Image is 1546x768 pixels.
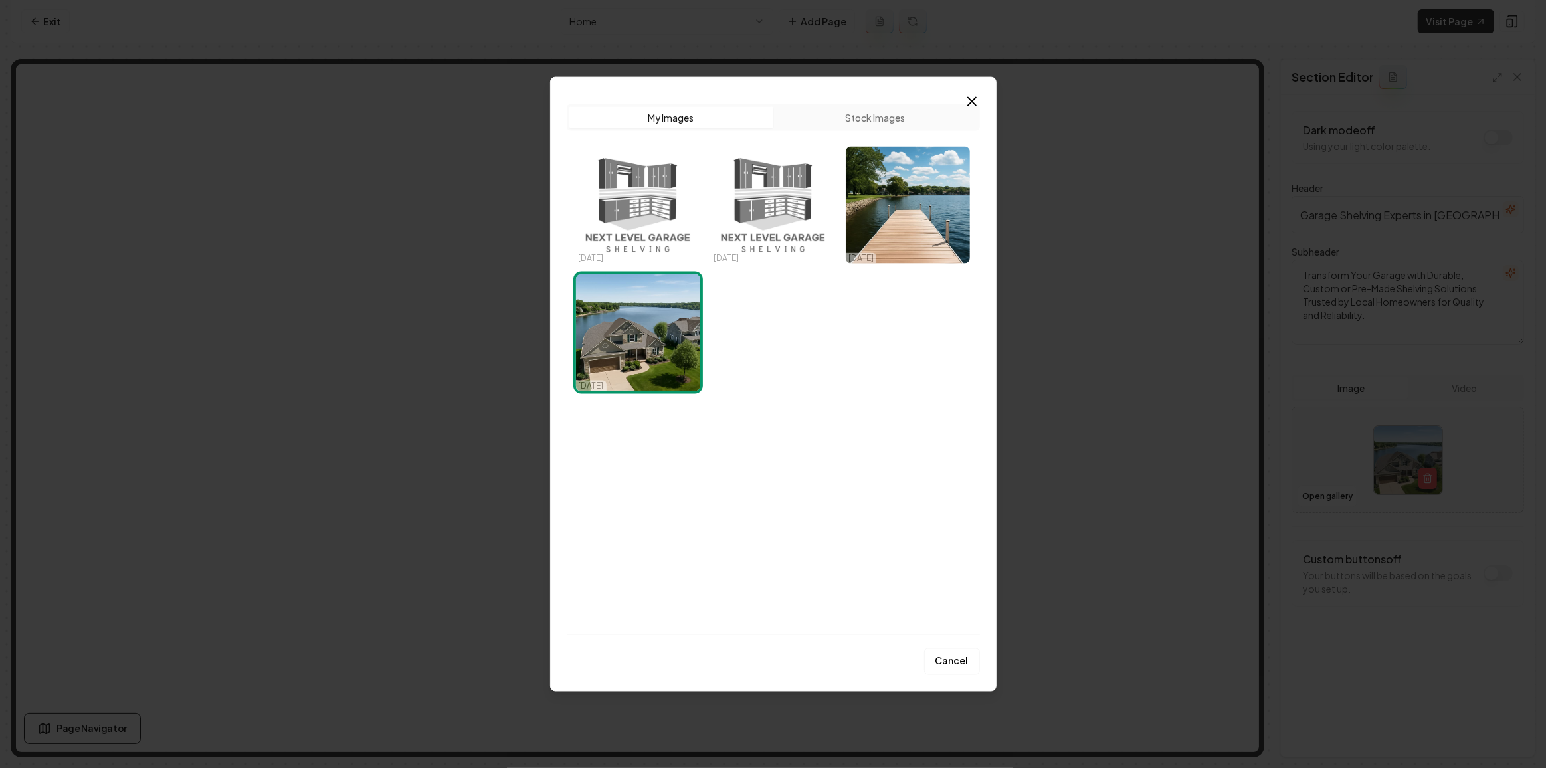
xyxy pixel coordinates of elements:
[846,147,970,264] img: image
[773,107,977,128] button: Stock Images
[576,147,700,264] img: image
[579,381,604,391] p: [DATE]
[579,253,604,264] p: [DATE]
[569,107,773,128] button: My Images
[846,147,970,264] div: Select image image_68d573be5c7cd75eb8206692.jpeg
[576,274,700,391] div: Select image image_68d573bb5c7cd75eb8204afc.jpeg
[576,147,700,264] div: Select image image_68d576ed5c7cd75eb839ff37.jpeg
[576,274,700,391] img: image
[714,253,739,264] p: [DATE]
[711,147,835,264] img: image
[848,253,874,264] p: [DATE]
[924,648,980,674] button: Cancel
[711,147,835,264] div: Select image image_68d576eb5c7cd75eb839f17d.jpeg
